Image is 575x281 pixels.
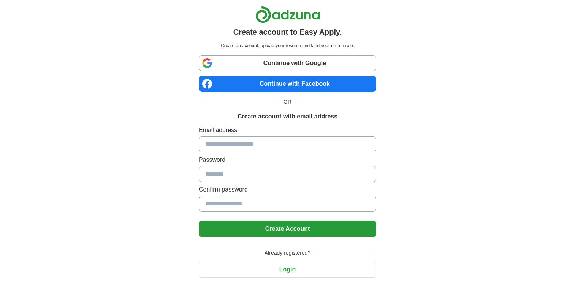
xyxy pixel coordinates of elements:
[199,266,376,273] a: Login
[199,221,376,237] button: Create Account
[255,6,320,23] img: Adzuna logo
[233,26,342,38] h1: Create account to Easy Apply.
[260,249,315,257] span: Already registered?
[199,155,376,164] label: Password
[200,42,375,49] p: Create an account, upload your resume and land your dream role.
[199,55,376,71] a: Continue with Google
[199,185,376,194] label: Confirm password
[199,76,376,92] a: Continue with Facebook
[199,262,376,278] button: Login
[279,98,296,106] span: OR
[238,112,337,121] h1: Create account with email address
[199,126,376,135] label: Email address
